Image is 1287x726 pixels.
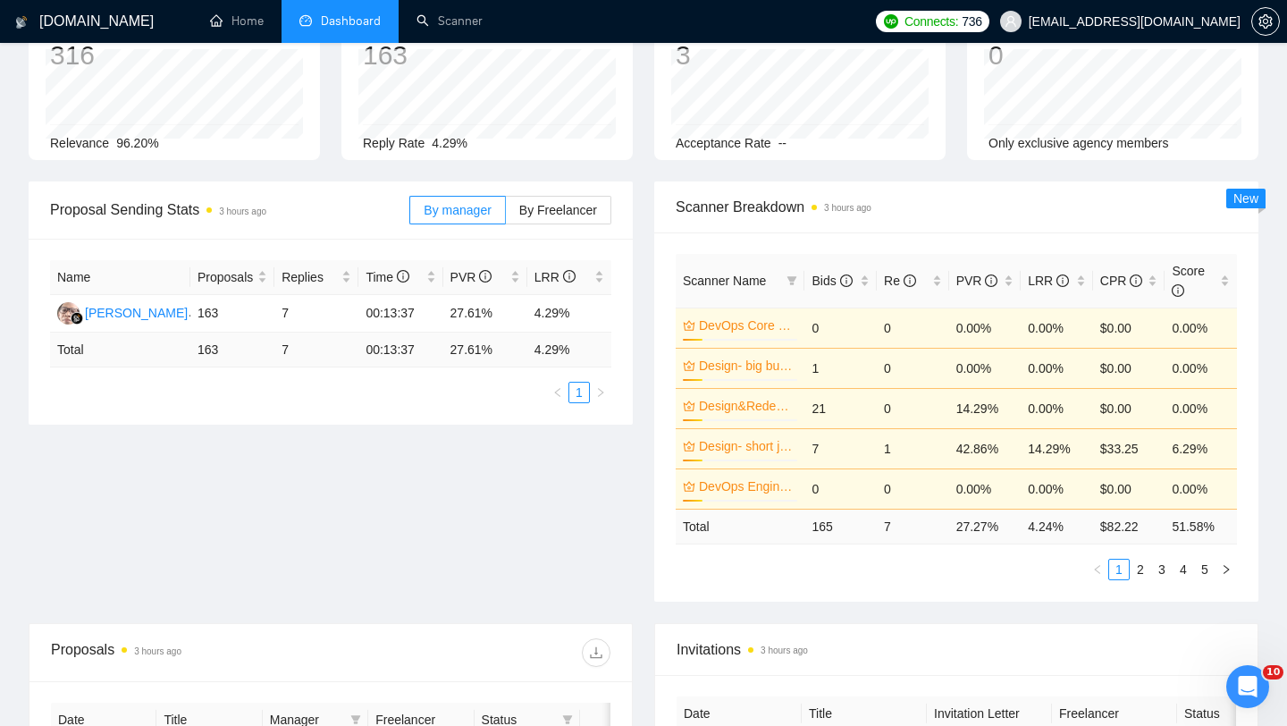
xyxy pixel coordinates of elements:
td: 4.29% [527,295,611,333]
span: info-circle [1130,274,1142,287]
td: $ 82.22 [1093,509,1165,544]
span: left [552,387,563,398]
span: setting [1252,14,1279,29]
span: dashboard [299,14,312,27]
li: 1 [1108,559,1130,580]
span: filter [786,275,797,286]
img: upwork-logo.png [884,14,898,29]
td: 27.61 % [443,333,527,367]
td: 0.00% [1021,348,1093,388]
span: filter [562,714,573,725]
td: 00:13:37 [358,295,442,333]
a: 5 [1195,560,1215,579]
span: -- [778,136,786,150]
a: DevOps Core (no budget) [699,316,794,335]
img: HH [57,302,80,325]
td: 00:13:37 [358,333,442,367]
td: 51.58 % [1165,509,1237,544]
td: Total [676,509,804,544]
a: 3 [1152,560,1172,579]
li: 3 [1151,559,1173,580]
li: Previous Page [1087,559,1108,580]
td: 163 [190,333,274,367]
span: Scanner Name [683,274,766,288]
td: 1 [877,428,949,469]
time: 3 hours ago [134,646,181,656]
td: 27.61% [443,295,527,333]
td: 27.27 % [949,509,1022,544]
th: Proposals [190,260,274,295]
td: 0.00% [1021,388,1093,428]
td: $0.00 [1093,388,1165,428]
td: 0 [804,308,877,348]
td: 7 [804,428,877,469]
td: 0.00% [949,469,1022,509]
td: 7 [274,295,358,333]
span: Proposal Sending Stats [50,198,409,221]
span: filter [783,267,801,294]
span: download [583,646,610,660]
span: Replies [282,267,338,287]
td: 0 [877,348,949,388]
span: Relevance [50,136,109,150]
span: crown [683,440,695,452]
span: Scanner Breakdown [676,196,1237,218]
img: gigradar-bm.png [71,312,83,325]
span: Invitations [677,638,1236,661]
span: CPR [1100,274,1142,288]
td: 21 [804,388,877,428]
td: 0.00% [1165,388,1237,428]
span: user [1005,15,1017,28]
td: 0 [877,469,949,509]
span: crown [683,400,695,412]
time: 3 hours ago [824,203,871,213]
span: Dashboard [321,13,381,29]
span: PVR [956,274,998,288]
span: info-circle [563,270,576,283]
td: 0 [877,388,949,428]
button: setting [1251,7,1280,36]
td: 0.00% [949,308,1022,348]
td: 0 [804,469,877,509]
a: 1 [569,383,589,402]
button: left [547,382,568,403]
td: $0.00 [1093,348,1165,388]
li: Next Page [590,382,611,403]
span: By manager [424,203,491,217]
td: 165 [804,509,877,544]
a: homeHome [210,13,264,29]
span: left [1092,564,1103,575]
button: left [1087,559,1108,580]
a: 1 [1109,560,1129,579]
td: 0.00% [1021,469,1093,509]
div: Proposals [51,638,331,667]
a: 2 [1131,560,1150,579]
td: 4.24 % [1021,509,1093,544]
td: 0.00% [1165,348,1237,388]
a: 4 [1173,560,1193,579]
a: Design- big budget(1) [699,356,794,376]
span: crown [683,359,695,372]
span: right [1221,564,1232,575]
span: 4.29% [432,136,467,150]
li: 4 [1173,559,1194,580]
button: right [1215,559,1237,580]
button: download [582,638,610,667]
span: Proposals [198,267,254,287]
td: 6.29% [1165,428,1237,469]
li: 2 [1130,559,1151,580]
td: 163 [190,295,274,333]
td: Total [50,333,190,367]
span: info-circle [479,270,492,283]
div: [PERSON_NAME] [85,303,188,323]
td: 7 [877,509,949,544]
td: 0.00% [1165,469,1237,509]
span: Time [366,270,408,284]
td: $33.25 [1093,428,1165,469]
span: crown [683,480,695,493]
img: logo [15,8,28,37]
span: PVR [450,270,492,284]
span: Only exclusive agency members [988,136,1169,150]
button: right [590,382,611,403]
time: 3 hours ago [219,207,266,216]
